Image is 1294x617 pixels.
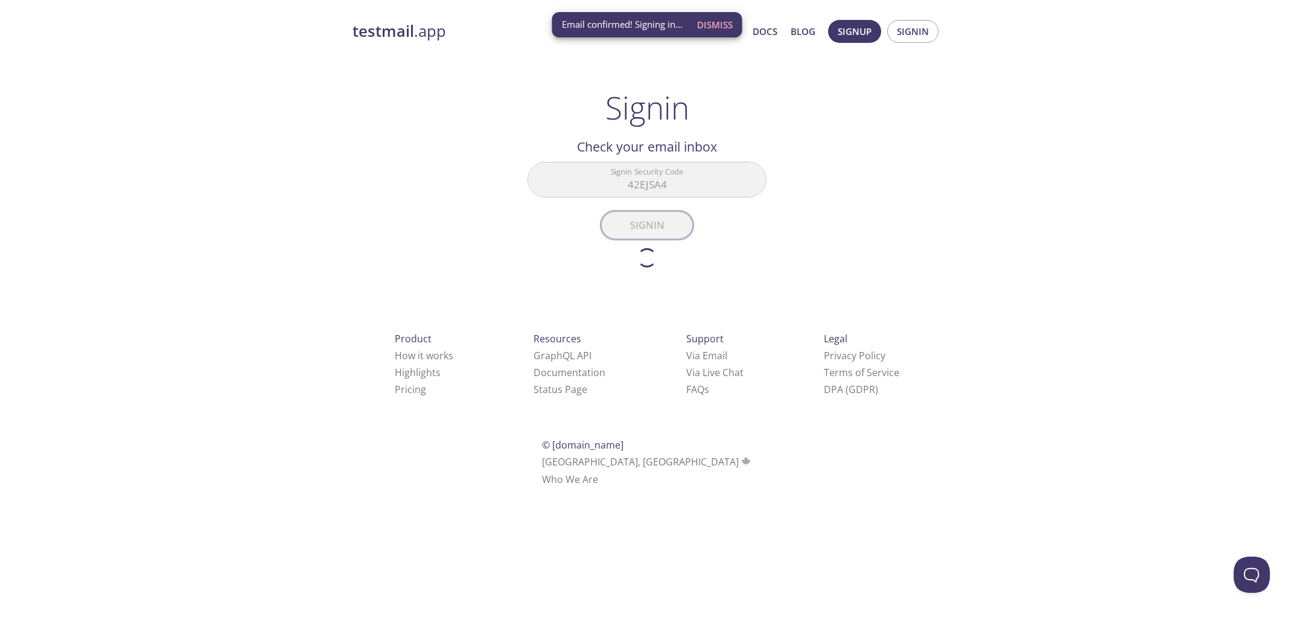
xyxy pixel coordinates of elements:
span: s [704,383,709,396]
a: Pricing [395,383,426,396]
a: Terms of Service [824,366,899,379]
a: FAQ [686,383,709,396]
a: Documentation [534,366,605,379]
a: Via Live Chat [686,366,744,379]
a: testmail.app [352,21,636,42]
a: How it works [395,349,453,362]
span: [GEOGRAPHIC_DATA], [GEOGRAPHIC_DATA] [542,455,753,468]
button: Dismiss [692,13,738,36]
h2: Check your email inbox [527,136,767,157]
a: Via Email [686,349,727,362]
h1: Signin [605,89,689,126]
a: GraphQL API [534,349,591,362]
span: Product [395,332,432,345]
a: Who We Are [542,473,598,486]
a: Highlights [395,366,441,379]
a: Docs [753,24,777,39]
a: Privacy Policy [824,349,885,362]
span: Resources [534,332,581,345]
iframe: Help Scout Beacon - Open [1234,557,1270,593]
a: Blog [791,24,815,39]
strong: testmail [352,21,414,42]
button: Signin [887,20,939,43]
a: Status Page [534,383,587,396]
span: Signin [897,24,929,39]
button: Signup [828,20,881,43]
a: DPA (GDPR) [824,383,878,396]
span: © [DOMAIN_NAME] [542,438,623,452]
span: Email confirmed! Signing in... [562,18,683,31]
span: Dismiss [697,17,733,33]
span: Support [686,332,724,345]
span: Legal [824,332,847,345]
span: Signup [838,24,872,39]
